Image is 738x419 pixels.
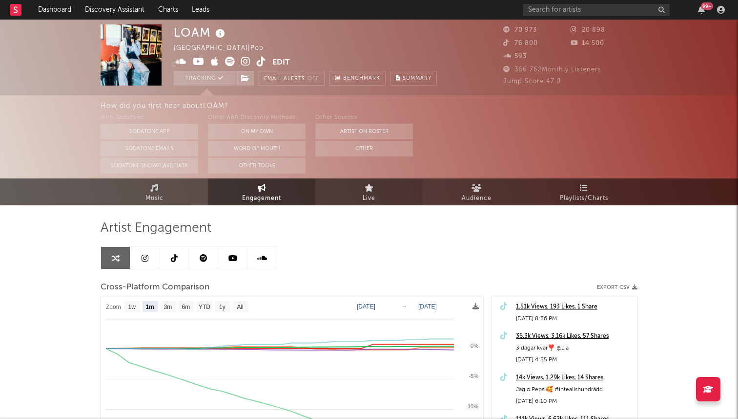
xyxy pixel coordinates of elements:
[174,43,275,54] div: [GEOGRAPHIC_DATA] | Pop
[516,331,632,342] a: 36.3k Views, 3.16k Likes, 57 Shares
[315,112,413,124] div: Other Sources
[418,303,437,310] text: [DATE]
[698,6,705,14] button: 99+
[516,354,632,366] div: [DATE] 4:55 PM
[343,73,380,85] span: Benchmark
[128,304,136,310] text: 1w
[503,53,527,60] span: 593
[503,78,561,85] span: Jump Score: 47.0
[402,303,408,310] text: →
[516,396,632,407] div: [DATE] 6:10 PM
[503,66,601,73] span: 366 762 Monthly Listeners
[462,193,492,204] span: Audience
[471,343,478,349] text: 0%
[101,124,198,139] button: Sodatone App
[101,141,198,156] button: Sodatone Emails
[208,112,306,124] div: Other A&R Discovery Methods
[516,372,632,384] a: 14k Views, 1.29k Likes, 14 Shares
[530,178,637,205] a: Playlists/Charts
[357,303,375,310] text: [DATE]
[182,304,190,310] text: 6m
[101,222,211,234] span: Artist Engagement
[208,178,315,205] a: Engagement
[315,178,423,205] a: Live
[423,178,530,205] a: Audience
[315,124,413,139] button: Artist on Roster
[208,124,306,139] button: On My Own
[101,178,208,205] a: Music
[315,141,413,156] button: Other
[242,193,281,204] span: Engagement
[503,40,538,46] span: 76 800
[466,403,478,409] text: -10%
[208,141,306,156] button: Word Of Mouth
[208,158,306,174] button: Other Tools
[259,71,325,86] button: Email AlertsOff
[523,4,670,16] input: Search for artists
[237,304,243,310] text: All
[272,57,290,69] button: Edit
[701,2,713,10] div: 99 +
[516,313,632,325] div: [DATE] 8:36 PM
[101,112,198,124] div: With Sodatone
[307,76,319,82] em: Off
[101,158,198,174] button: Sodatone Snowflake Data
[560,193,608,204] span: Playlists/Charts
[516,384,632,396] div: Jag o Pepsi🥰 #inteallshundrädd
[145,304,154,310] text: 1m
[516,301,632,313] a: 1.51k Views, 193 Likes, 1 Share
[106,304,121,310] text: Zoom
[403,76,431,81] span: Summary
[597,285,637,290] button: Export CSV
[390,71,437,86] button: Summary
[363,193,375,204] span: Live
[219,304,225,310] text: 1y
[571,27,605,33] span: 20 898
[174,24,227,41] div: LOAM
[145,193,164,204] span: Music
[174,71,235,86] button: Tracking
[101,282,209,293] span: Cross-Platform Comparison
[329,71,386,86] a: Benchmark
[469,373,478,379] text: -5%
[199,304,210,310] text: YTD
[516,342,632,354] div: 3 dagar kvar❣️ @Lia
[101,100,738,112] div: How did you first hear about LOAM ?
[503,27,537,33] span: 70 973
[164,304,172,310] text: 3m
[571,40,604,46] span: 14 500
